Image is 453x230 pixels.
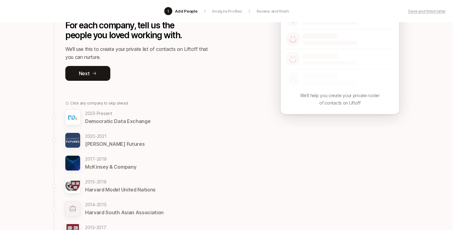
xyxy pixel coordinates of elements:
a: Save and finish later [408,8,446,14]
img: 959bebaf_dcab_48df_9ab7_8b2484b7ba89.jpg [65,110,80,125]
p: 1 [167,8,169,14]
p: For each company, tell us the people you loved working with. [65,20,198,40]
img: c7bca7ea_4137_45df_b7d6_d13dbb84a628.jpg [65,179,80,193]
p: Click any company to skip ahead [70,101,128,106]
p: Add People [175,8,197,14]
p: McKinsey & Company [85,163,136,171]
p: We’ll help you create your private roster of contacts on Liftoff [300,92,380,107]
p: Next [79,69,90,77]
p: Review and finish [257,8,289,14]
p: 2020 - 2021 [85,133,145,140]
p: We'll use this to create your private list of contacts on Liftoff that you can nurture. [65,45,213,61]
p: Harvard South Asian Association [85,208,164,216]
p: 2023 - Present [85,110,150,117]
img: empty-company-logo.svg [65,201,80,216]
p: 2015 - 2016 [85,178,156,186]
p: [PERSON_NAME] Futures [85,140,145,148]
button: Next [65,66,110,81]
img: f39e7aa2_b795_4ace_9e61_3277a461a18b.jpg [65,156,80,170]
p: Democratic Data Exchange [85,117,150,125]
img: 973e86e5_3432_4657_ac1c_685aa8bab78b.jpg [65,133,80,148]
p: Analyze Profiles [212,8,242,14]
p: Harvard Model United Nations [85,186,156,194]
img: default-avatar.svg [286,32,300,47]
p: 2014 - 2015 [85,201,164,208]
p: 2017 - 2019 [85,155,136,163]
